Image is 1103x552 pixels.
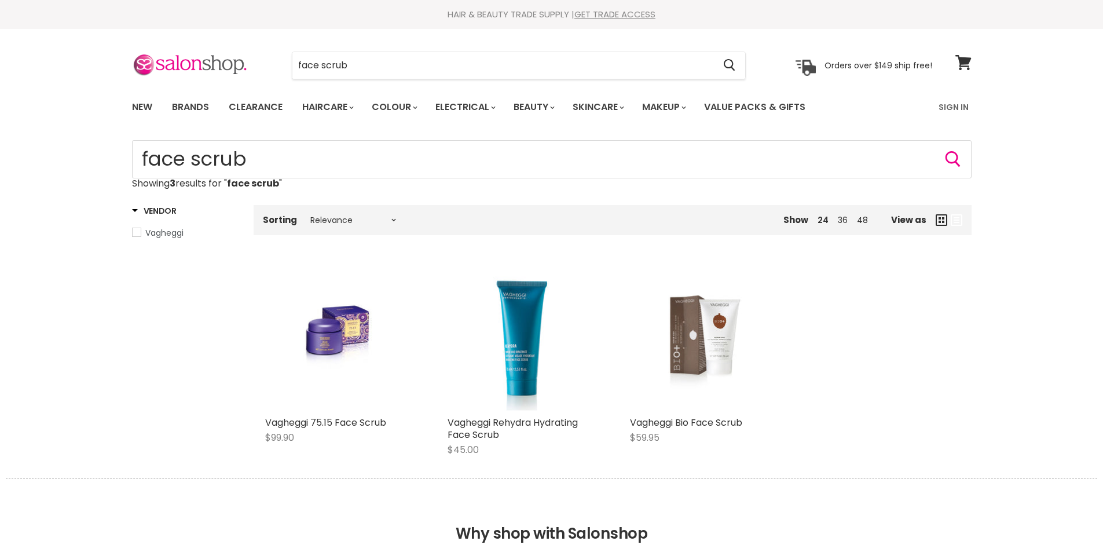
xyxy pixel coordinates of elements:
[932,95,976,119] a: Sign In
[132,178,972,189] p: Showing results for " "
[824,60,932,70] p: Orders over $149 ship free!
[1045,498,1091,540] iframe: Gorgias live chat messenger
[783,214,808,226] span: Show
[290,263,388,411] img: Vagheggi 75.15 Face Scrub
[118,9,986,20] div: HAIR & BEAUTY TRADE SUPPLY |
[427,95,503,119] a: Electrical
[944,150,962,169] button: Search
[857,214,868,226] a: 48
[574,8,655,20] a: GET TRADE ACCESS
[654,263,753,411] img: Vagheggi Bio Face Scrub
[292,52,746,79] form: Product
[294,95,361,119] a: Haircare
[630,416,742,429] a: Vagheggi Bio Face Scrub
[448,416,578,441] a: Vagheggi Rehydra Hydrating Face Scrub
[633,95,693,119] a: Makeup
[265,263,413,411] a: Vagheggi 75.15 Face Scrub
[714,52,745,79] button: Search
[132,226,239,239] a: Vagheggi
[163,95,218,119] a: Brands
[818,214,829,226] a: 24
[505,95,562,119] a: Beauty
[263,215,297,225] label: Sorting
[695,95,814,119] a: Value Packs & Gifts
[292,52,714,79] input: Search
[630,263,778,411] a: Vagheggi Bio Face Scrub
[123,90,873,124] ul: Main menu
[891,215,926,225] span: View as
[448,263,595,411] img: Vagheggi Rehydra Hydrating Face Scrub
[630,431,659,444] span: $59.95
[170,177,175,190] strong: 3
[145,227,184,239] span: Vagheggi
[564,95,631,119] a: Skincare
[265,416,386,429] a: Vagheggi 75.15 Face Scrub
[265,431,294,444] span: $99.90
[227,177,279,190] strong: face scrub
[132,140,972,178] input: Search
[220,95,291,119] a: Clearance
[123,95,161,119] a: New
[118,90,986,124] nav: Main
[448,443,479,456] span: $45.00
[363,95,424,119] a: Colour
[132,140,972,178] form: Product
[132,205,177,217] h3: Vendor
[838,214,848,226] a: 36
